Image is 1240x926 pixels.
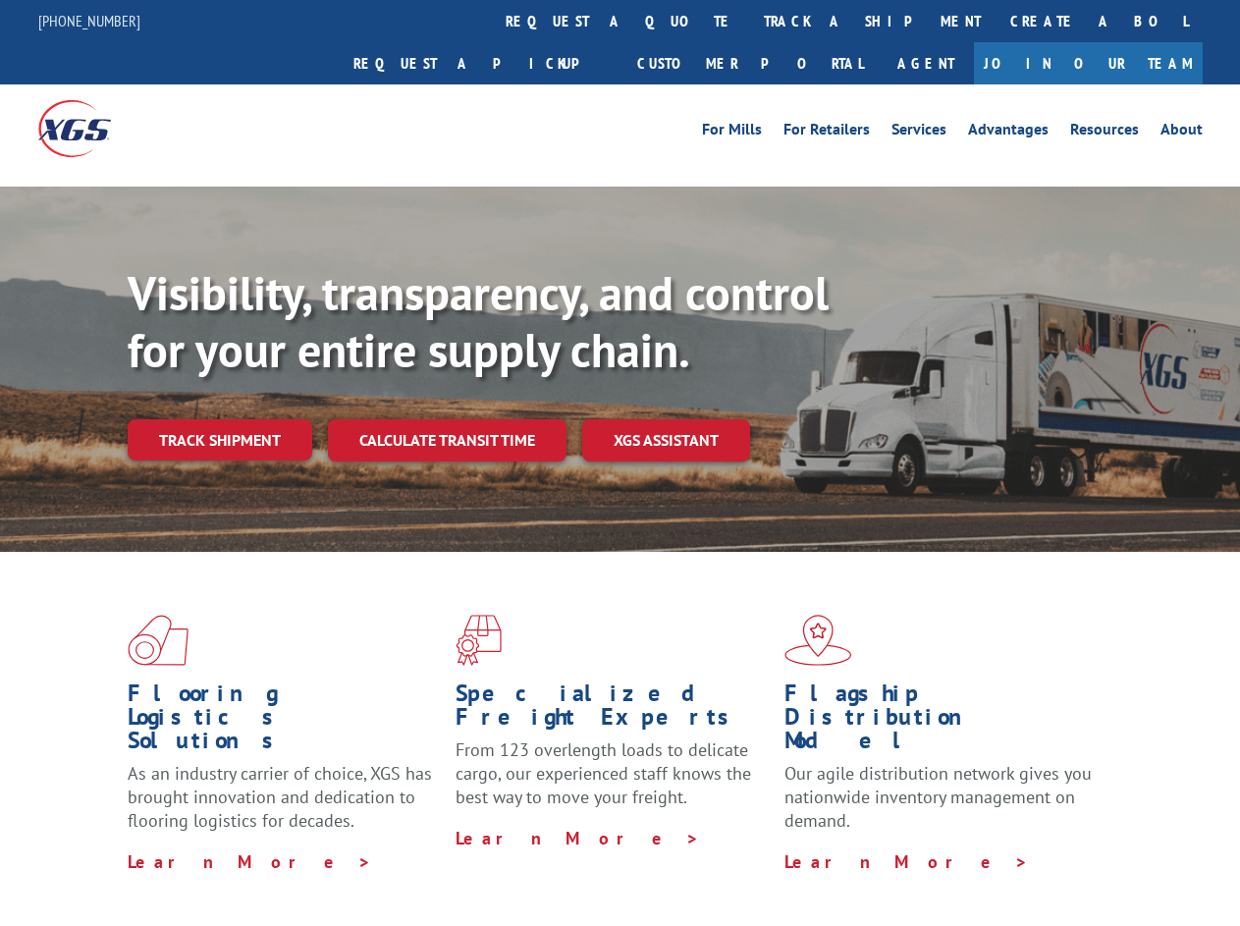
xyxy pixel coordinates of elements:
[891,122,946,143] a: Services
[456,738,769,826] p: From 123 overlength loads to delicate cargo, our experienced staff knows the best way to move you...
[128,850,372,873] a: Learn More >
[1070,122,1139,143] a: Resources
[784,615,852,666] img: xgs-icon-flagship-distribution-model-red
[702,122,762,143] a: For Mills
[38,11,140,30] a: [PHONE_NUMBER]
[456,681,769,738] h1: Specialized Freight Experts
[968,122,1049,143] a: Advantages
[456,827,700,849] a: Learn More >
[622,42,878,84] a: Customer Portal
[784,850,1029,873] a: Learn More >
[328,419,566,462] a: Calculate transit time
[783,122,870,143] a: For Retailers
[1160,122,1203,143] a: About
[128,615,189,666] img: xgs-icon-total-supply-chain-intelligence-red
[456,615,502,666] img: xgs-icon-focused-on-flooring-red
[974,42,1203,84] a: Join Our Team
[128,262,829,380] b: Visibility, transparency, and control for your entire supply chain.
[784,681,1098,762] h1: Flagship Distribution Model
[128,681,441,762] h1: Flooring Logistics Solutions
[784,762,1092,832] span: Our agile distribution network gives you nationwide inventory management on demand.
[878,42,974,84] a: Agent
[128,419,312,461] a: Track shipment
[582,419,750,462] a: XGS ASSISTANT
[339,42,622,84] a: Request a pickup
[128,762,432,832] span: As an industry carrier of choice, XGS has brought innovation and dedication to flooring logistics...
